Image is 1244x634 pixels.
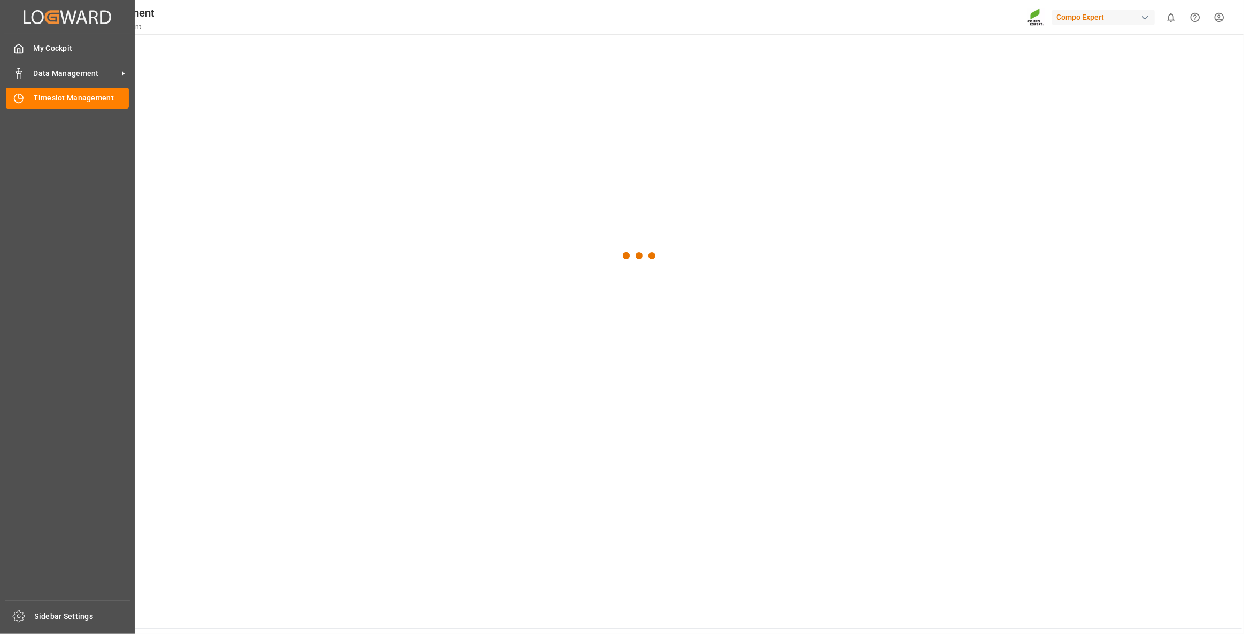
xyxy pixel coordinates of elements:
span: Data Management [34,68,118,79]
span: Timeslot Management [34,92,129,104]
a: Timeslot Management [6,88,129,109]
a: My Cockpit [6,38,129,59]
span: My Cockpit [34,43,129,54]
span: Sidebar Settings [35,611,130,622]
